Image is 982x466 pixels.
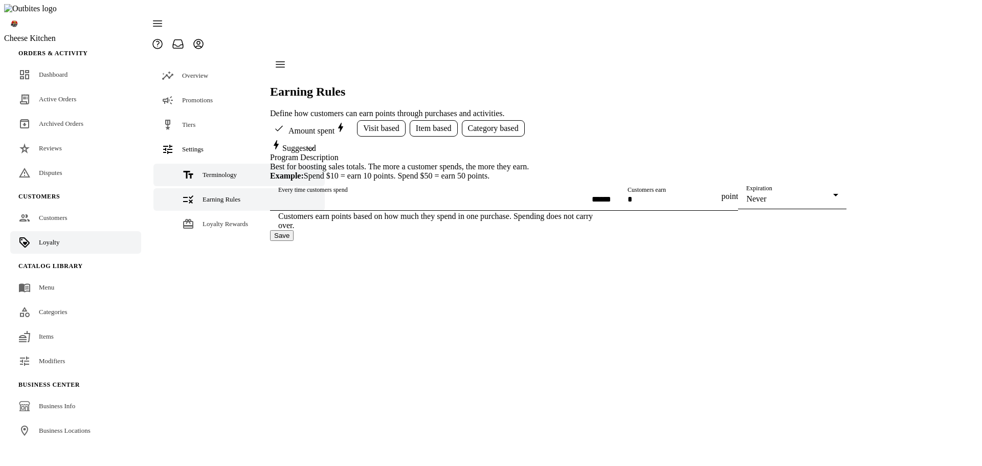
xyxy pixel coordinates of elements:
a: Loyalty [10,231,141,254]
div: Define how customers can earn points through purchases and activities. [270,109,846,118]
a: Terminology [153,164,325,186]
a: Business Info [10,395,141,417]
span: Loyalty [39,238,59,246]
span: Disputes [39,169,62,176]
a: Archived Orders [10,113,141,135]
span: Loyalty Rewards [203,220,248,228]
h2: Earning Rules [270,85,846,99]
img: Outbites logo [4,4,57,13]
a: Disputes [10,162,141,184]
a: Business Locations [10,419,141,442]
a: Categories [10,301,141,323]
div: Program Description [270,153,846,162]
span: Orders & Activity [18,50,88,57]
a: Active Orders [10,88,141,110]
span: Earning Rules [203,195,240,203]
span: Never [746,194,766,203]
div: Cheese Kitchen [4,34,147,43]
span: Promotions [182,96,213,104]
span: Active Orders [39,95,76,103]
a: Items [10,325,141,348]
mat-label: Expiration [746,185,772,192]
span: Business Center [18,381,80,388]
span: Visit based [363,124,399,133]
a: Overview [153,64,325,87]
a: Dashboard [10,63,141,86]
span: Category based [468,124,519,133]
a: Loyalty Rewards [153,213,325,235]
span: Categories [39,308,68,316]
span: Tiers [182,121,195,128]
span: Reviews [39,144,62,152]
div: Best for boosting sales totals. The more a customer spends, the more they earn. Spend $10 = earn ... [270,162,846,181]
a: Customers [10,207,141,229]
a: Promotions [153,89,325,112]
span: Business Locations [39,427,91,434]
span: Menu [39,283,54,291]
mat-hint: Customers earn points based on how much they spend in one purchase. Spending does not carry over. [278,211,603,230]
mat-label: Customers earn [628,187,666,193]
span: Customers [18,193,60,200]
span: Catalog Library [18,262,83,270]
span: Item based [416,124,452,133]
span: Modifiers [39,357,65,365]
span: Dashboard [39,71,68,78]
span: Overview [182,72,208,79]
a: Earning Rules [153,188,325,211]
a: Reviews [10,137,141,160]
a: Tiers [153,114,325,136]
mat-chip-listbox: Select program type [270,118,846,139]
a: Menu [10,276,141,299]
span: Terminology [203,171,237,179]
span: Customers [39,214,68,221]
span: Items [39,332,54,340]
span: Business Info [39,402,75,410]
span: Settings [182,145,204,153]
a: Modifiers [10,350,141,372]
span: Archived Orders [39,120,83,127]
